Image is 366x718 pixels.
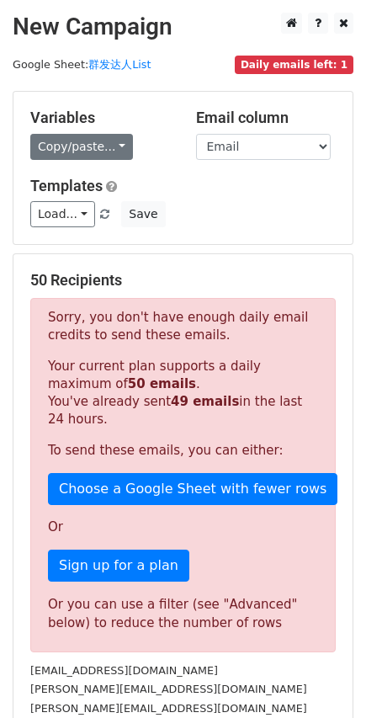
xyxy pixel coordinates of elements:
span: Daily emails left: 1 [235,56,353,74]
a: Sign up for a plan [48,550,189,582]
button: Save [121,201,165,227]
a: Templates [30,177,103,194]
a: 群发达人List [88,58,151,71]
h2: New Campaign [13,13,353,41]
small: [PERSON_NAME][EMAIL_ADDRESS][DOMAIN_NAME] [30,702,307,715]
h5: Variables [30,109,171,127]
small: Google Sheet: [13,58,151,71]
strong: 49 emails [171,394,239,409]
p: To send these emails, you can either: [48,442,318,460]
a: Choose a Google Sheet with fewer rows [48,473,337,505]
p: Sorry, you don't have enough daily email credits to send these emails. [48,309,318,344]
a: Daily emails left: 1 [235,58,353,71]
p: Your current plan supports a daily maximum of . You've already sent in the last 24 hours. [48,358,318,428]
small: [PERSON_NAME][EMAIL_ADDRESS][DOMAIN_NAME] [30,683,307,695]
a: Copy/paste... [30,134,133,160]
div: Or you can use a filter (see "Advanced" below) to reduce the number of rows [48,595,318,633]
iframe: Chat Widget [282,637,366,718]
h5: Email column [196,109,337,127]
p: Or [48,519,318,536]
small: [EMAIL_ADDRESS][DOMAIN_NAME] [30,664,218,677]
a: Load... [30,201,95,227]
strong: 50 emails [128,376,196,391]
h5: 50 Recipients [30,271,336,290]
